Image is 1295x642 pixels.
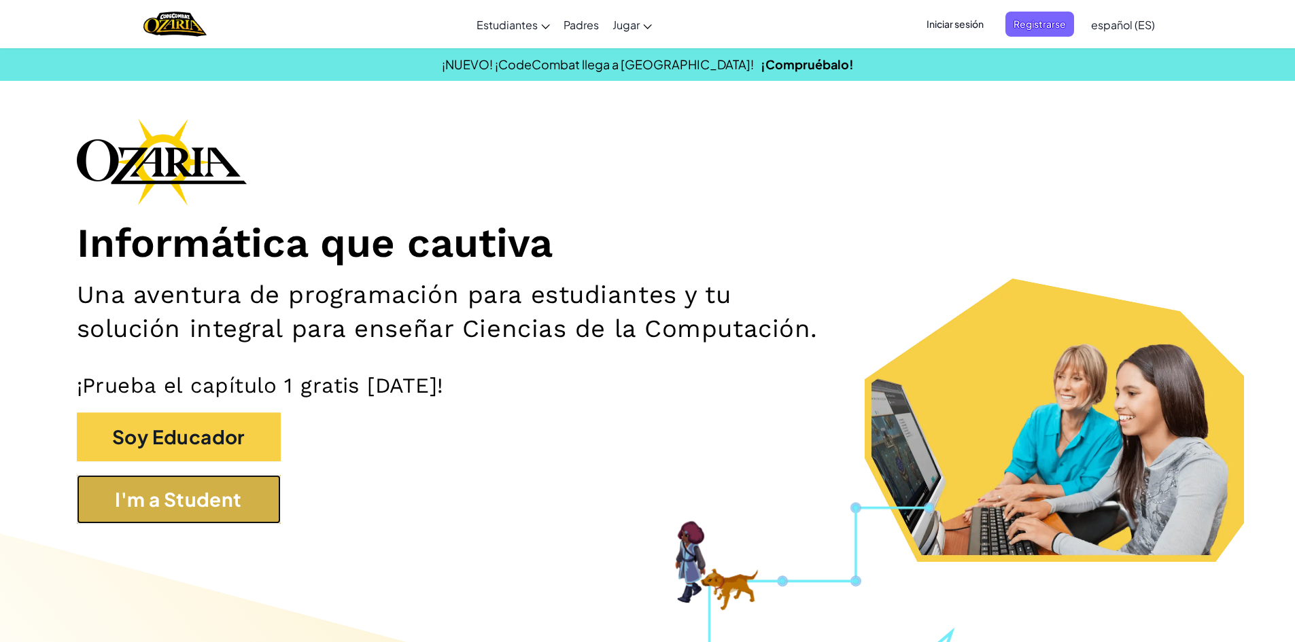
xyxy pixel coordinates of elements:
[77,278,842,345] h2: Una aventura de programación para estudiantes y tu solución integral para enseñar Ciencias de la ...
[77,475,281,524] button: I'm a Student
[77,219,1219,268] h1: Informática que cautiva
[143,10,207,38] img: Home
[918,12,992,37] button: Iniciar sesión
[761,56,854,72] a: ¡Compruébalo!
[442,56,754,72] span: ¡NUEVO! ¡CodeCombat llega a [GEOGRAPHIC_DATA]!
[470,6,557,43] a: Estudiantes
[557,6,606,43] a: Padres
[606,6,659,43] a: Jugar
[77,118,247,205] img: Ozaria branding logo
[77,372,1219,399] p: ¡Prueba el capítulo 1 gratis [DATE]!
[143,10,207,38] a: Ozaria by CodeCombat logo
[1084,6,1162,43] a: español (ES)
[612,18,640,32] span: Jugar
[1091,18,1155,32] span: español (ES)
[77,412,281,461] button: Soy Educador
[1005,12,1074,37] button: Registrarse
[477,18,538,32] span: Estudiantes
